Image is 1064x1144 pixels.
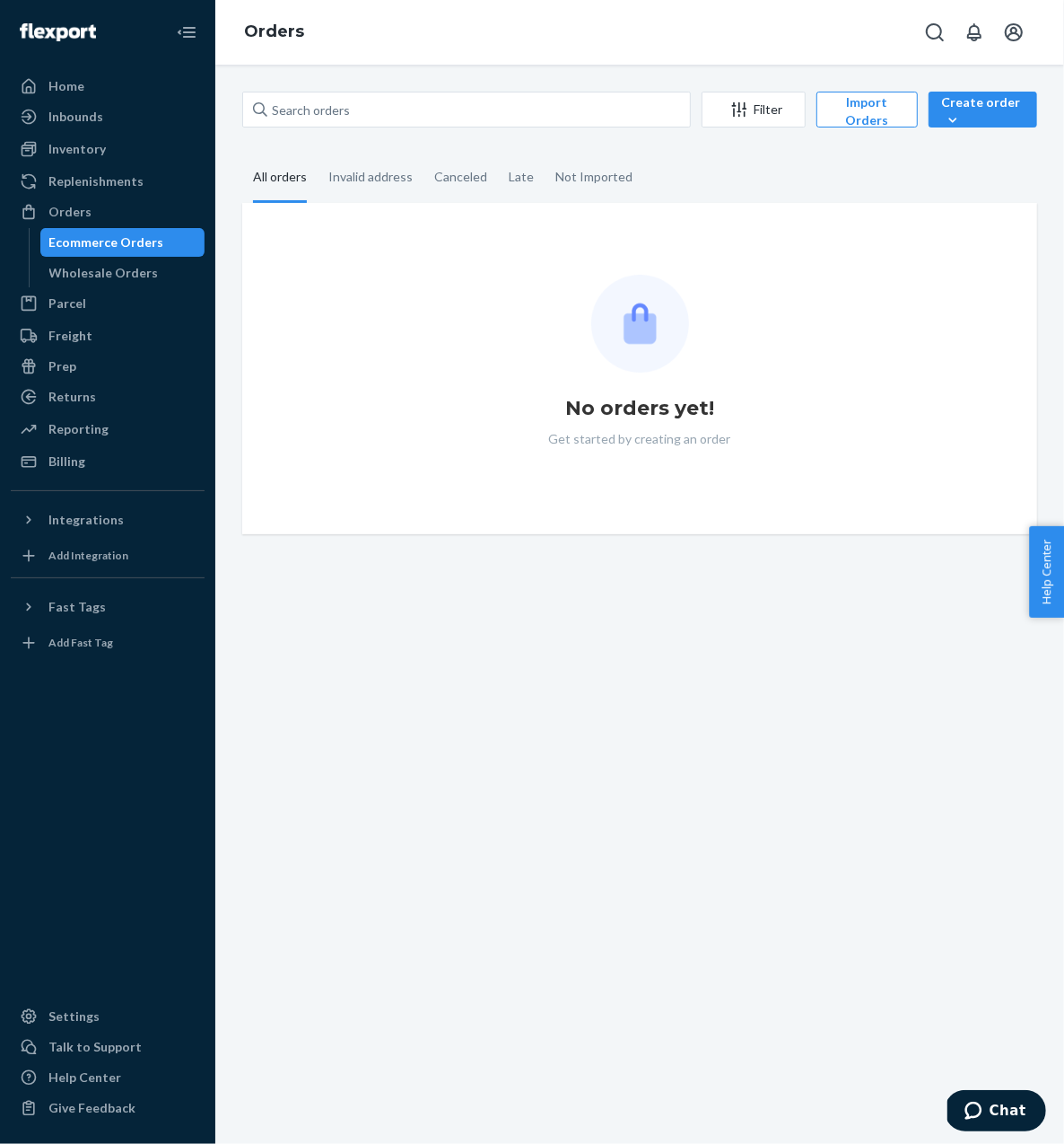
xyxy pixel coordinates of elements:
[11,135,205,163] a: Inventory
[11,593,205,621] button: Fast Tags
[48,77,84,95] div: Home
[11,289,205,318] a: Parcel
[11,506,205,534] button: Integrations
[48,548,128,563] div: Add Integration
[48,357,76,375] div: Prep
[48,420,109,438] div: Reporting
[1029,526,1064,618] button: Help Center
[929,92,1037,128] button: Create order
[702,92,806,128] button: Filter
[956,14,992,50] button: Open notifications
[48,140,106,158] div: Inventory
[509,154,534,200] div: Late
[48,1038,142,1056] div: Talk to Support
[11,321,205,350] a: Freight
[11,1063,205,1092] a: Help Center
[565,394,714,423] h1: No orders yet!
[20,23,96,41] img: Flexport logo
[555,154,632,200] div: Not Imported
[11,1094,205,1122] button: Give Feedback
[11,1002,205,1031] a: Settings
[11,383,205,411] a: Returns
[48,1069,121,1087] div: Help Center
[816,92,918,128] button: Import Orders
[11,72,205,101] a: Home
[434,154,487,200] div: Canceled
[11,198,205,226] a: Orders
[48,388,96,406] div: Returns
[253,154,307,203] div: All orders
[549,430,731,448] p: Get started by creating an order
[230,6,318,58] ol: breadcrumbs
[48,1008,100,1025] div: Settings
[996,14,1032,50] button: Open account menu
[947,1090,1046,1135] iframe: Opens a widget where you can chat to one of our agents
[702,101,805,119] div: Filter
[48,453,85,471] div: Billing
[48,327,92,345] div: Freight
[242,92,691,128] input: Search orders
[48,203,92,221] div: Orders
[11,541,205,570] a: Add Integration
[169,14,205,50] button: Close Navigation
[48,108,103,126] div: Inbounds
[244,22,304,41] a: Orders
[11,415,205,444] a: Reporting
[48,172,144,190] div: Replenishments
[48,635,113,650] div: Add Fast Tag
[11,352,205,381] a: Prep
[48,598,106,616] div: Fast Tags
[40,259,205,287] a: Wholesale Orders
[48,511,124,529] div: Integrations
[11,102,205,131] a: Inbounds
[328,154,413,200] div: Invalid address
[11,447,205,476] a: Billing
[49,264,159,282] div: Wholesale Orders
[48,1099,135,1117] div: Give Feedback
[942,93,1024,129] div: Create order
[917,14,953,50] button: Open Search Box
[11,167,205,196] a: Replenishments
[48,295,86,312] div: Parcel
[11,1033,205,1061] button: Talk to Support
[40,228,205,257] a: Ecommerce Orders
[591,275,689,373] img: Empty list
[49,233,164,251] div: Ecommerce Orders
[11,629,205,657] a: Add Fast Tag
